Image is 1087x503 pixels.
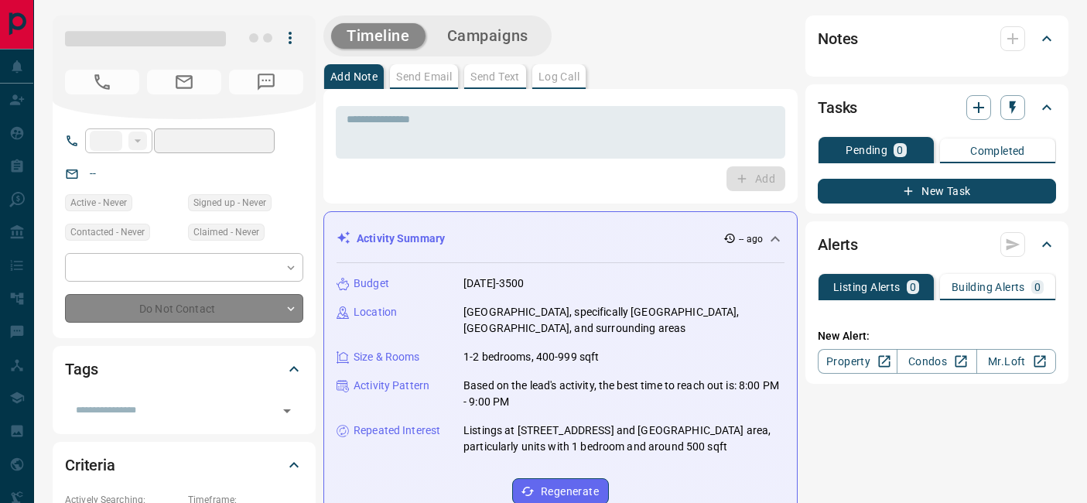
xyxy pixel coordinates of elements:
[910,282,916,293] p: 0
[463,423,784,455] p: Listings at [STREET_ADDRESS] and [GEOGRAPHIC_DATA] area, particularly units with 1 bedroom and ar...
[354,378,429,394] p: Activity Pattern
[739,232,763,246] p: -- ago
[970,145,1025,156] p: Completed
[818,328,1056,344] p: New Alert:
[818,232,858,257] h2: Alerts
[354,423,440,439] p: Repeated Interest
[833,282,901,293] p: Listing Alerts
[354,275,389,292] p: Budget
[65,294,303,323] div: Do Not Contact
[818,226,1056,263] div: Alerts
[193,195,266,210] span: Signed up - Never
[65,447,303,484] div: Criteria
[229,70,303,94] span: No Number
[897,349,976,374] a: Condos
[976,349,1056,374] a: Mr.Loft
[65,357,97,382] h2: Tags
[818,179,1056,204] button: New Task
[70,195,127,210] span: Active - Never
[330,71,378,82] p: Add Note
[952,282,1025,293] p: Building Alerts
[337,224,784,253] div: Activity Summary-- ago
[193,224,259,240] span: Claimed - Never
[818,26,858,51] h2: Notes
[463,275,524,292] p: [DATE]-3500
[354,304,397,320] p: Location
[463,378,784,410] p: Based on the lead's activity, the best time to reach out is: 8:00 PM - 9:00 PM
[70,224,145,240] span: Contacted - Never
[90,167,96,180] a: --
[818,89,1056,126] div: Tasks
[357,231,445,247] p: Activity Summary
[65,351,303,388] div: Tags
[331,23,426,49] button: Timeline
[432,23,544,49] button: Campaigns
[897,145,903,156] p: 0
[1034,282,1041,293] p: 0
[65,70,139,94] span: No Number
[818,349,897,374] a: Property
[818,20,1056,57] div: Notes
[846,145,887,156] p: Pending
[147,70,221,94] span: No Email
[276,400,298,422] button: Open
[818,95,857,120] h2: Tasks
[354,349,420,365] p: Size & Rooms
[463,349,599,365] p: 1-2 bedrooms, 400-999 sqft
[65,453,115,477] h2: Criteria
[463,304,784,337] p: [GEOGRAPHIC_DATA], specifically [GEOGRAPHIC_DATA], [GEOGRAPHIC_DATA], and surrounding areas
